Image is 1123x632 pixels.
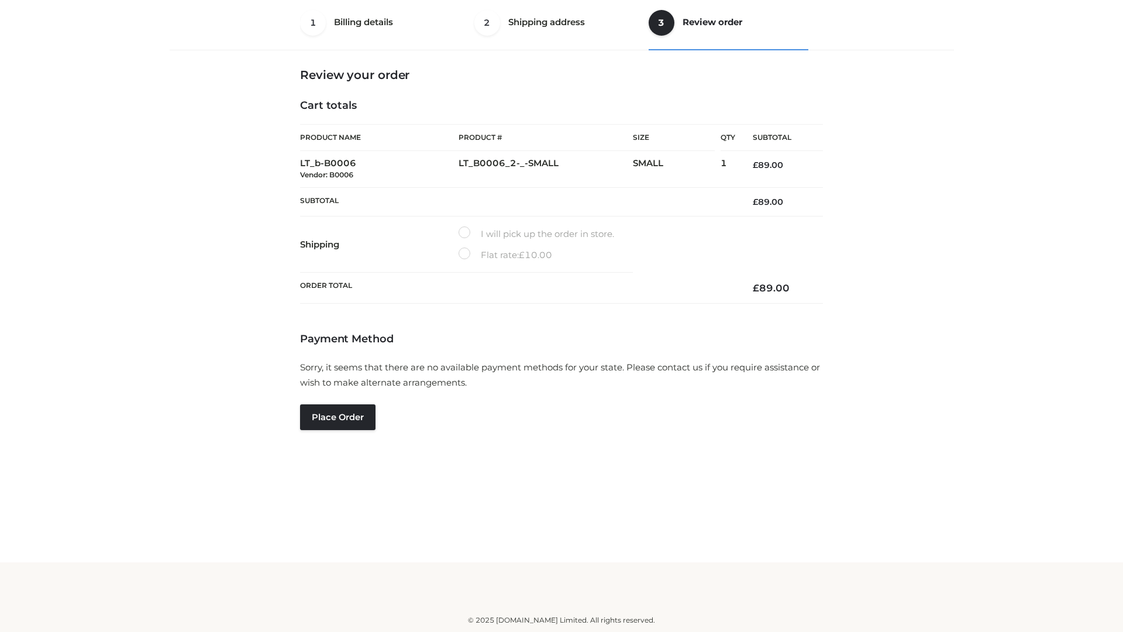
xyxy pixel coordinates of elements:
th: Product Name [300,124,459,151]
bdi: 89.00 [753,282,790,294]
th: Size [633,125,715,151]
span: Sorry, it seems that there are no available payment methods for your state. Please contact us if ... [300,362,820,388]
bdi: 10.00 [519,249,552,260]
span: £ [753,197,758,207]
td: LT_b-B0006 [300,151,459,188]
span: £ [753,282,759,294]
th: Shipping [300,217,459,273]
small: Vendor: B0006 [300,170,353,179]
label: Flat rate: [459,248,552,263]
td: SMALL [633,151,721,188]
td: 1 [721,151,735,188]
div: © 2025 [DOMAIN_NAME] Limited. All rights reserved. [174,614,949,626]
th: Subtotal [300,187,735,216]
th: Subtotal [735,125,823,151]
h3: Review your order [300,68,823,82]
bdi: 89.00 [753,160,783,170]
h4: Cart totals [300,99,823,112]
button: Place order [300,404,376,430]
th: Qty [721,124,735,151]
span: £ [753,160,758,170]
td: LT_B0006_2-_-SMALL [459,151,633,188]
bdi: 89.00 [753,197,783,207]
span: £ [519,249,525,260]
th: Product # [459,124,633,151]
h4: Payment Method [300,333,823,346]
label: I will pick up the order in store. [459,226,614,242]
th: Order Total [300,273,735,304]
